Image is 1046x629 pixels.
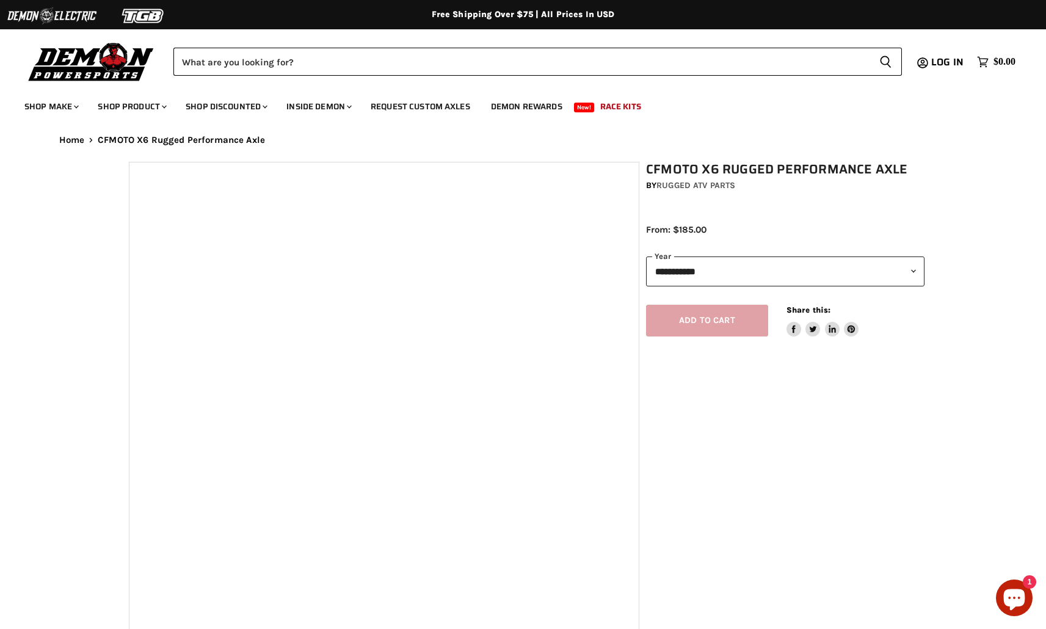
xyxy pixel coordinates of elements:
[971,53,1022,71] a: $0.00
[870,48,902,76] button: Search
[574,103,595,112] span: New!
[24,40,158,83] img: Demon Powersports
[277,94,359,119] a: Inside Demon
[993,56,1015,68] span: $0.00
[98,135,265,145] span: CFMOTO X6 Rugged Performance Axle
[786,305,859,337] aside: Share this:
[35,135,1012,145] nav: Breadcrumbs
[646,224,706,235] span: From: $185.00
[173,48,902,76] form: Product
[656,180,735,191] a: Rugged ATV Parts
[646,256,924,286] select: year
[591,94,650,119] a: Race Kits
[926,57,971,68] a: Log in
[361,94,479,119] a: Request Custom Axles
[89,94,174,119] a: Shop Product
[931,54,964,70] span: Log in
[98,4,189,27] img: TGB Logo 2
[176,94,275,119] a: Shop Discounted
[35,9,1012,20] div: Free Shipping Over $75 | All Prices In USD
[482,94,572,119] a: Demon Rewards
[786,305,830,314] span: Share this:
[646,162,924,177] h1: CFMOTO X6 Rugged Performance Axle
[59,135,85,145] a: Home
[173,48,870,76] input: Search
[992,580,1036,619] inbox-online-store-chat: Shopify online store chat
[15,94,86,119] a: Shop Make
[6,4,98,27] img: Demon Electric Logo 2
[15,89,1012,119] ul: Main menu
[646,179,924,192] div: by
